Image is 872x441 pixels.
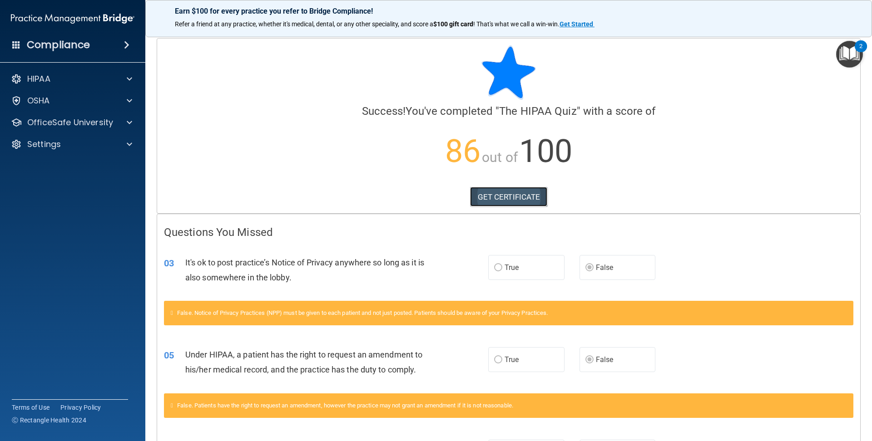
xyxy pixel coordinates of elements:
[560,20,595,28] a: Get Started
[27,139,61,150] p: Settings
[585,357,594,363] input: False
[175,20,433,28] span: Refer a friend at any practice, whether it's medical, dental, or any other speciality, and score a
[482,149,518,165] span: out of
[164,258,174,269] span: 03
[164,350,174,361] span: 05
[596,263,614,272] span: False
[12,416,86,425] span: Ⓒ Rectangle Health 2024
[164,105,853,117] h4: You've completed " " with a score of
[27,95,50,106] p: OSHA
[585,265,594,271] input: False
[470,187,548,207] a: GET CERTIFICATE
[494,357,502,363] input: True
[473,20,560,28] span: ! That's what we call a win-win.
[519,132,572,170] span: 100
[164,226,853,238] h4: Questions You Missed
[60,403,101,412] a: Privacy Policy
[505,263,519,272] span: True
[11,117,132,128] a: OfficeSafe University
[185,350,422,374] span: Under HIPAA, a patient has the right to request an amendment to his/her medical record, and the p...
[175,7,842,15] p: Earn $100 for every practice you refer to Bridge Compliance!
[27,117,113,128] p: OfficeSafe University
[11,95,132,106] a: OSHA
[177,402,513,409] span: False. Patients have the right to request an amendment, however the practice may not grant an ame...
[185,258,424,282] span: It's ok to post practice’s Notice of Privacy anywhere so long as it is also somewhere in the lobby.
[177,309,548,316] span: False. Notice of Privacy Practices (NPP) must be given to each patient and not just posted. Patie...
[27,39,90,51] h4: Compliance
[362,105,406,118] span: Success!
[596,355,614,364] span: False
[11,139,132,150] a: Settings
[445,132,481,170] span: 86
[859,46,862,58] div: 2
[11,10,134,28] img: PMB logo
[11,73,132,84] a: HIPAA
[12,403,50,412] a: Terms of Use
[433,20,473,28] strong: $100 gift card
[481,45,536,100] img: blue-star-rounded.9d042014.png
[560,20,593,28] strong: Get Started
[836,41,863,68] button: Open Resource Center, 2 new notifications
[505,355,519,364] span: True
[27,73,50,84] p: HIPAA
[499,105,576,118] span: The HIPAA Quiz
[494,265,502,271] input: True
